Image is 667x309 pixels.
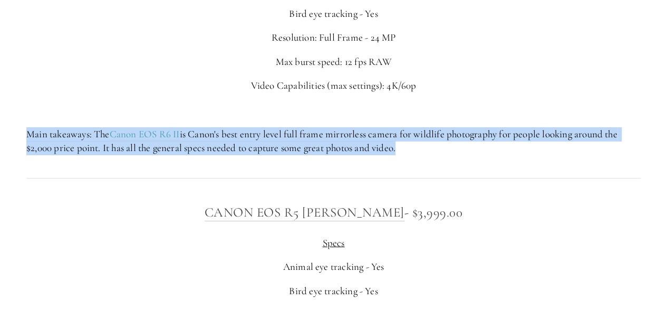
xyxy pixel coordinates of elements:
[26,202,641,223] h3: - $3,999.00
[323,237,345,249] span: Specs
[26,55,641,69] p: Max burst speed: 12 fps RAW
[26,260,641,274] p: Animal eye tracking - Yes
[26,79,641,93] p: Video Capabilities (max settings): 4K/60p
[26,7,641,21] p: Bird eye tracking - Yes
[26,284,641,298] p: Bird eye tracking - Yes
[26,31,641,45] p: Resolution: Full Frame - 24 MP
[26,127,641,155] p: Main takeaways: The is Canon's best entry level full frame mirrorless camera for wildlife photogr...
[205,204,404,221] a: Canon EOS R5 [PERSON_NAME]
[110,128,180,141] a: Canon EOS R6 II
